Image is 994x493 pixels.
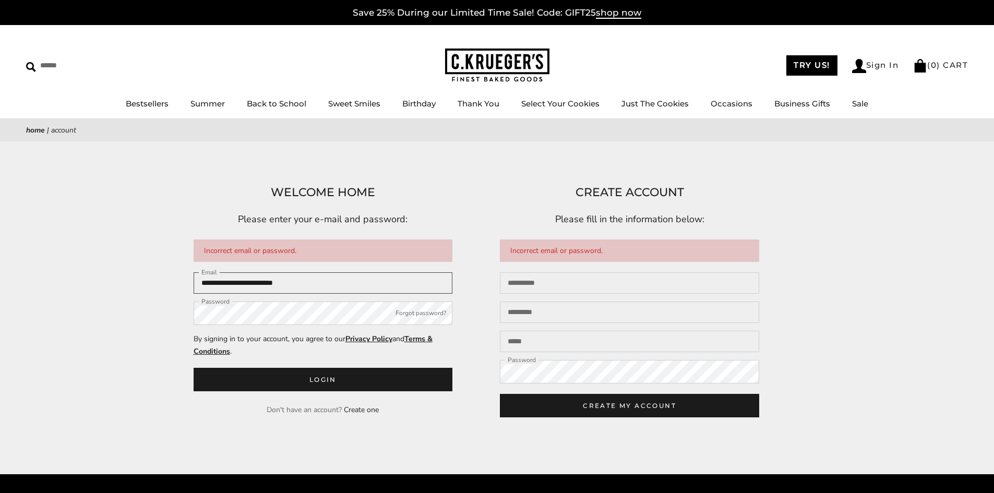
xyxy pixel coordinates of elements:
p: Please fill in the information below: [500,212,759,227]
span: 0 [931,60,937,70]
img: C.KRUEGER'S [445,49,549,82]
a: Sale [852,99,868,109]
img: Search [26,62,36,72]
a: Back to School [247,99,306,109]
a: Select Your Cookies [521,99,600,109]
a: Sign In [852,59,899,73]
a: Terms & Conditions [194,334,433,356]
span: Don't have an account? [267,405,342,415]
p: Incorrect email or password. [194,239,453,262]
a: Create one [344,405,379,415]
span: Account [51,125,76,135]
a: Summer [190,99,225,109]
img: Account [852,59,866,73]
a: (0) CART [913,60,968,70]
a: Just The Cookies [621,99,689,109]
input: Email [500,331,759,352]
input: First name [500,272,759,294]
li: Incorrect email or password. [510,245,749,257]
p: By signing in to your account, you agree to our and . [194,333,453,357]
a: Thank You [458,99,499,109]
a: Privacy Policy [345,334,392,344]
a: Sweet Smiles [328,99,380,109]
p: Please enter your e-mail and password: [194,212,453,227]
button: CREATE MY ACCOUNT [500,394,759,417]
a: Bestsellers [126,99,169,109]
a: Birthday [402,99,436,109]
span: | [47,125,49,135]
img: Bag [913,59,927,73]
h1: WELCOME HOME [194,183,453,202]
nav: breadcrumbs [26,124,968,136]
a: Home [26,125,45,135]
a: Occasions [711,99,752,109]
h1: CREATE ACCOUNT [500,183,759,202]
span: shop now [596,7,641,19]
input: Last name [500,302,759,323]
a: TRY US! [786,55,837,76]
button: Login [194,368,453,391]
input: Search [26,57,150,74]
input: Password [500,360,759,383]
a: Save 25% During our Limited Time Sale! Code: GIFT25shop now [353,7,641,19]
input: Email [194,272,453,294]
iframe: Sign Up via Text for Offers [8,453,108,485]
button: Forgot password? [396,308,446,319]
a: Business Gifts [774,99,830,109]
input: Password [194,302,453,325]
